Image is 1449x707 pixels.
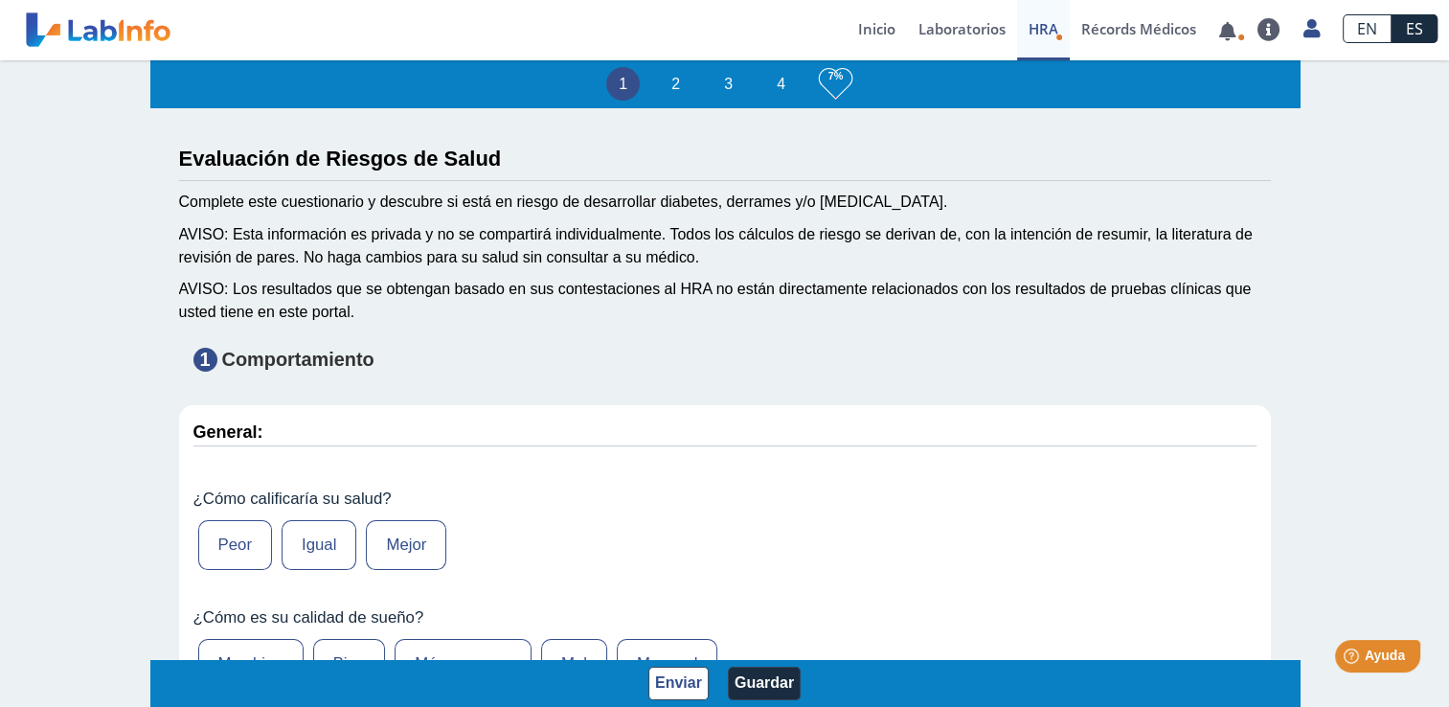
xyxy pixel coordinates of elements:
h3: Evaluación de Riesgos de Salud [179,147,1271,171]
li: 1 [606,67,640,101]
li: 2 [659,67,692,101]
button: Enviar [648,667,709,700]
span: 1 [193,348,217,372]
label: ¿Cómo es su calidad de sueño? [193,608,1257,627]
h3: 7% [819,64,852,88]
label: Mejor [366,520,446,570]
a: ES [1392,14,1438,43]
label: Mal [541,639,607,689]
div: AVISO: Esta información es privada y no se compartirá individualmente. Todos los cálculos de ries... [179,223,1271,269]
li: 4 [764,67,798,101]
label: ¿Cómo calificaría su salud? [193,490,1257,509]
label: Igual [282,520,356,570]
label: Peor [198,520,272,570]
div: AVISO: Los resultados que se obtengan basado en sus contestaciones al HRA no están directamente r... [179,278,1271,324]
label: Muy bien [198,639,304,689]
a: EN [1343,14,1392,43]
label: Más o menos [395,639,532,689]
strong: General: [193,422,263,442]
iframe: Help widget launcher [1279,632,1428,686]
li: 3 [712,67,745,101]
button: Guardar [728,667,801,700]
label: Bien [313,639,386,689]
strong: Comportamiento [222,349,374,370]
label: Muy mal [617,639,717,689]
div: Complete este cuestionario y descubre si está en riesgo de desarrollar diabetes, derrames y/o [ME... [179,191,1271,214]
span: HRA [1029,19,1058,38]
